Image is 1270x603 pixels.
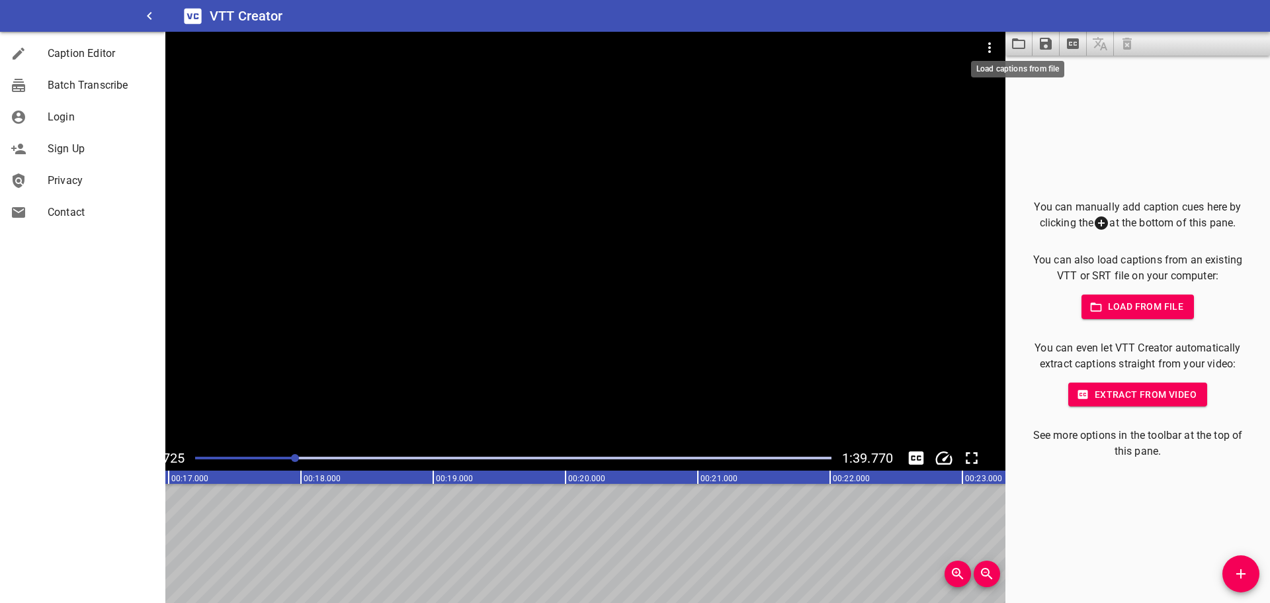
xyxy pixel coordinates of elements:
[11,77,48,93] div: Batch Transcribe
[1027,340,1249,372] p: You can even let VTT Creator automatically extract captions straight from your video:
[833,474,870,483] text: 00:22.000
[1092,299,1184,315] span: Load from file
[48,77,155,93] span: Batch Transcribe
[931,445,956,471] div: Playback Speed
[11,205,48,220] div: Contact
[195,457,831,459] div: Play progress
[904,445,929,471] div: Hide/Show Captions
[568,474,605,483] text: 00:20.000
[48,141,155,157] span: Sign Up
[48,109,155,125] span: Login
[1027,428,1249,459] p: See more options in the toolbar at the top of this pane.
[1038,36,1054,52] svg: Save captions to file
[1222,555,1259,592] button: Add Cue
[965,474,1002,483] text: 00:23.000
[1005,32,1033,56] button: Load captions from file
[974,561,1000,587] button: Zoom Out
[1060,32,1087,56] button: Extract captions from video
[931,445,956,471] button: Change Playback Speed
[959,445,984,471] div: Toggle Full Screen
[945,561,971,587] button: Zoom In
[11,141,48,157] div: Sign Up
[1027,199,1249,232] p: You can manually add caption cues here by clicking the at the bottom of this pane.
[1027,252,1249,284] p: You can also load captions from an existing VTT or SRT file on your computer:
[842,450,893,466] span: 1:39.770
[48,173,155,189] span: Privacy
[171,474,208,483] text: 00:17.000
[1068,383,1207,407] button: Extract from video
[904,445,929,471] button: Toggle captions
[974,32,1005,64] button: Video Options
[210,5,283,26] h6: VTT Creator
[1065,36,1081,52] svg: Extract captions from video
[1079,387,1197,403] span: Extract from video
[436,474,473,483] text: 00:19.000
[700,474,738,483] text: 00:21.000
[48,205,155,220] span: Contact
[304,474,341,483] text: 00:18.000
[1033,32,1060,56] button: Save captions to file
[959,445,984,471] button: Toggle fullscreen
[11,109,48,125] div: Login
[11,173,48,189] div: Privacy
[11,46,48,62] div: Caption Editor
[48,46,155,62] span: Caption Editor
[1081,295,1195,319] button: Load from file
